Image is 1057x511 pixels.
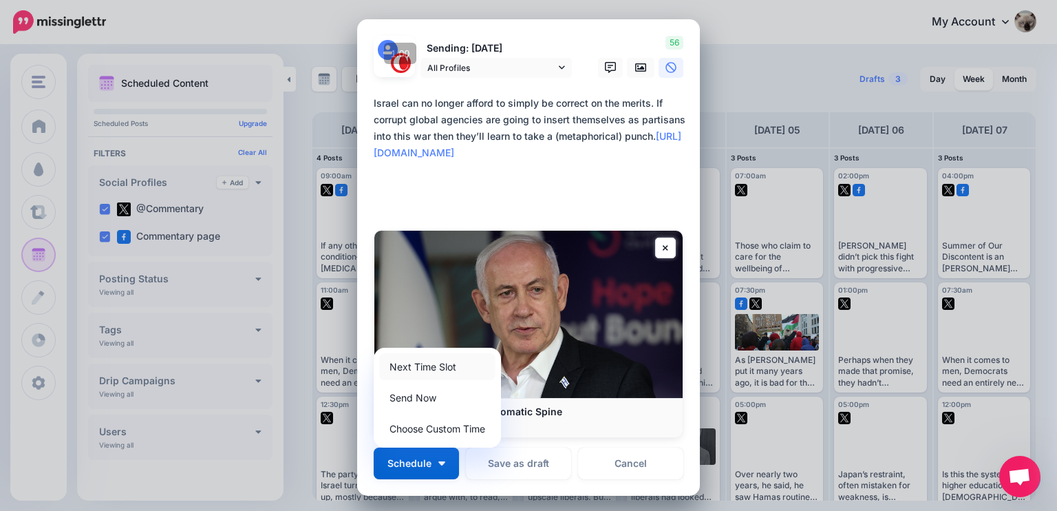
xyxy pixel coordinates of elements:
[378,40,398,60] img: user_default_image.png
[387,459,431,468] span: Schedule
[578,448,683,479] a: Cancel
[374,348,501,448] div: Schedule
[466,448,571,479] button: Save as draft
[420,58,572,78] a: All Profiles
[438,461,445,466] img: arrow-down-white.png
[420,41,572,56] p: Sending: [DATE]
[379,353,495,380] a: Next Time Slot
[374,95,690,161] div: Israel can no longer afford to simply be correct on the merits. If corrupt global agencies are go...
[427,61,555,75] span: All Profiles
[374,231,683,398] img: Israel Shows Some Diplomatic Spine
[379,384,495,411] a: Send Now
[379,415,495,442] a: Choose Custom Time
[374,448,459,479] button: Schedule
[388,418,669,430] p: [DOMAIN_NAME]
[665,36,683,50] span: 56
